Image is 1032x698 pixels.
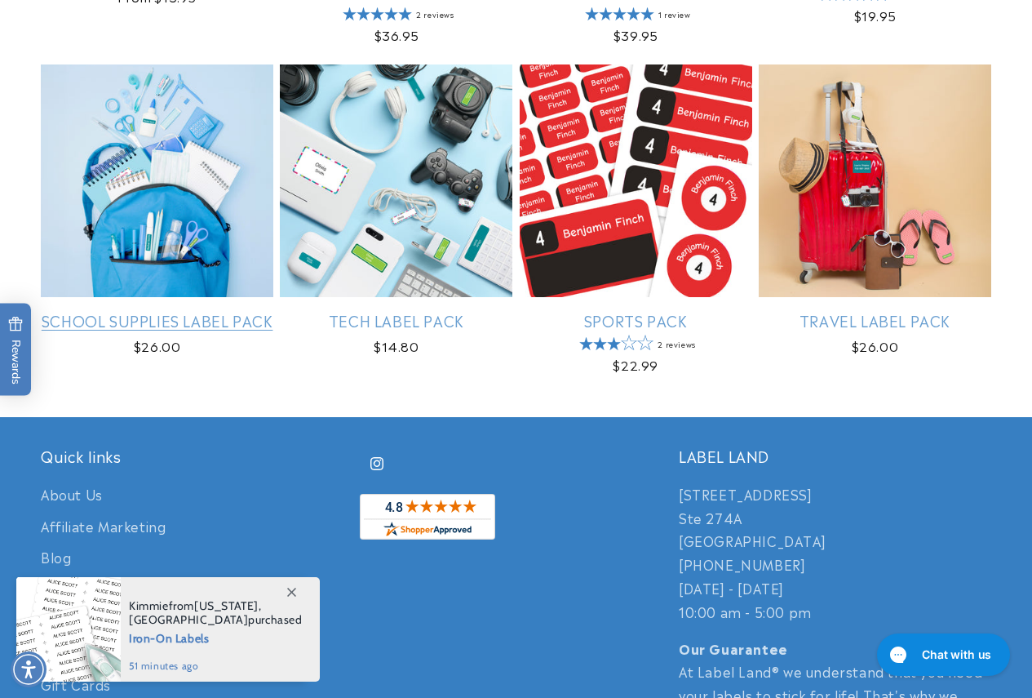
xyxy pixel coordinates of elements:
[679,482,991,624] p: [STREET_ADDRESS] Ste 274A [GEOGRAPHIC_DATA] [PHONE_NUMBER] [DATE] - [DATE] 10:00 am - 5:00 pm
[360,494,495,545] a: shopperapproved.com
[41,311,273,330] a: School Supplies Label Pack
[194,598,259,613] span: [US_STATE]
[11,651,47,687] div: Accessibility Menu
[41,541,71,573] a: Blog
[280,311,512,330] a: Tech Label Pack
[129,627,303,647] span: Iron-On Labels
[679,447,991,465] h2: LABEL LAND
[41,510,166,542] a: Affiliate Marketing
[41,447,353,465] h2: Quick links
[869,628,1016,682] iframe: Gorgias live chat messenger
[129,612,248,627] span: [GEOGRAPHIC_DATA]
[13,567,206,616] iframe: Sign Up via Text for Offers
[520,311,752,330] a: Sports Pack
[759,311,991,330] a: Travel Label Pack
[129,599,303,627] span: from , purchased
[41,482,103,510] a: About Us
[129,659,303,674] span: 51 minutes ago
[8,316,24,384] span: Rewards
[679,638,788,658] strong: Our Guarantee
